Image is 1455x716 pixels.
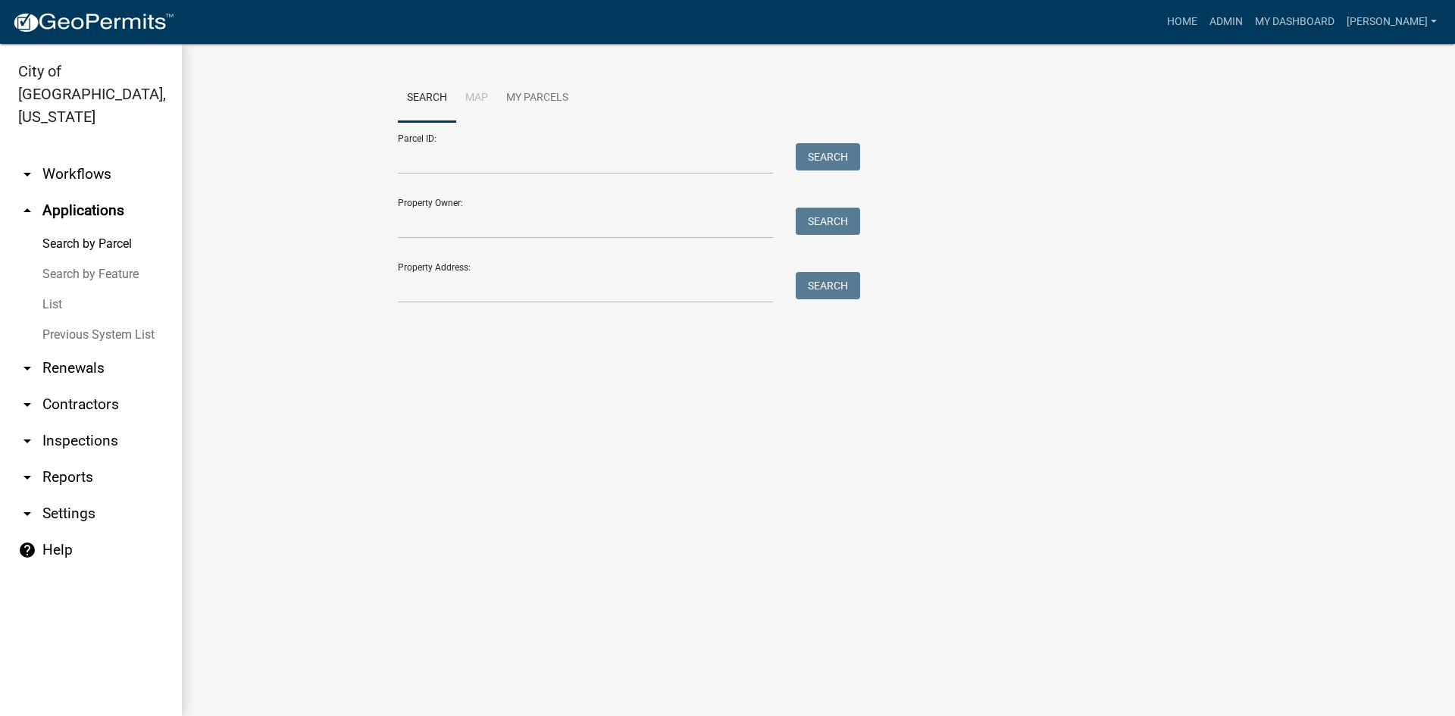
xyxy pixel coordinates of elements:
[796,208,860,235] button: Search
[1249,8,1341,36] a: My Dashboard
[18,396,36,414] i: arrow_drop_down
[796,272,860,299] button: Search
[497,74,577,123] a: My Parcels
[18,505,36,523] i: arrow_drop_down
[18,432,36,450] i: arrow_drop_down
[1341,8,1443,36] a: [PERSON_NAME]
[18,165,36,183] i: arrow_drop_down
[18,202,36,220] i: arrow_drop_up
[1203,8,1249,36] a: Admin
[18,359,36,377] i: arrow_drop_down
[796,143,860,170] button: Search
[18,541,36,559] i: help
[18,468,36,486] i: arrow_drop_down
[398,74,456,123] a: Search
[1161,8,1203,36] a: Home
